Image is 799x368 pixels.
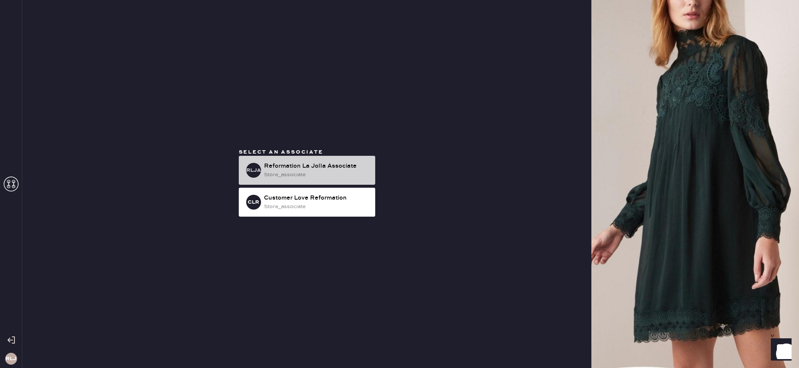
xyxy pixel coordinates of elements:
[264,162,369,171] div: Reformation La Jolla Associate
[264,194,369,203] div: Customer Love Reformation
[264,171,369,179] div: store_associate
[239,149,323,155] span: Select an associate
[246,168,261,173] h3: RLJA
[6,356,16,361] h3: RLJ
[764,335,796,367] iframe: Front Chat
[248,200,259,205] h3: CLR
[264,203,369,211] div: store_associate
